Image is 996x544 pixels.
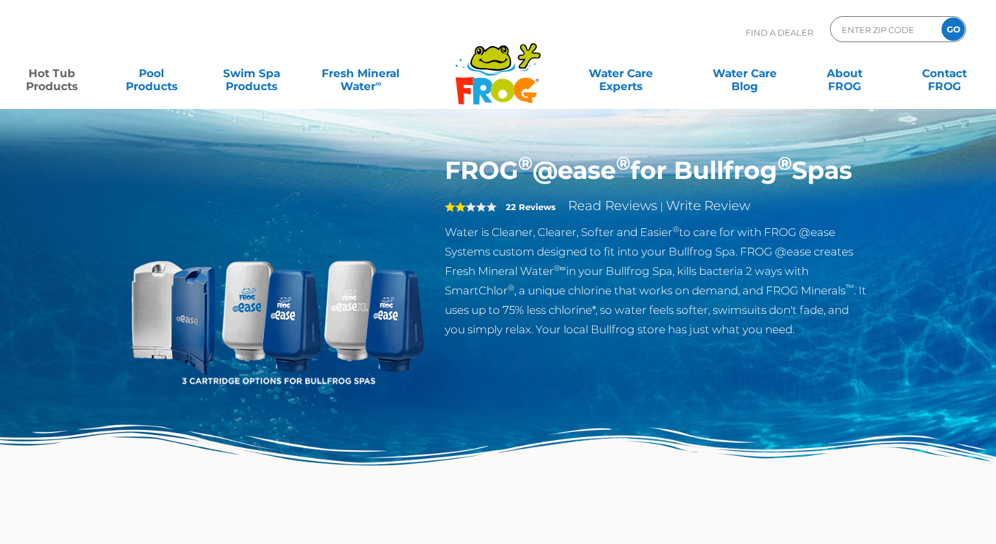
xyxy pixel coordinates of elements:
p: Find A Dealer [746,16,813,49]
a: Swim SpaProducts [213,60,290,86]
h1: FROG @ease for Bullfrog Spas [445,156,868,185]
sup: ∞ [375,78,381,88]
strong: 22 Reviews [506,202,556,212]
input: GO [942,18,965,41]
img: bullfrog-product-hero.png [128,156,425,453]
a: Write Review [666,198,750,213]
a: ContactFROG [905,60,983,86]
sup: ® [616,152,630,174]
sup: ® [672,224,679,234]
a: Fresh MineralWater∞ [313,60,410,86]
sup: ™ [846,283,854,292]
a: Hot TubProducts [13,60,91,86]
a: Read Reviews [568,198,658,213]
a: Water CareBlog [706,60,784,86]
sup: ®∞ [554,263,566,273]
img: Frog Products Logo [448,26,548,105]
sup: ® [518,152,532,174]
span: | [660,200,663,213]
p: Water is Cleaner, Clearer, Softer and Easier to care for with FROG @ease Systems custom designed ... [445,222,868,339]
sup: ® [508,283,514,292]
a: AboutFROG [805,60,883,86]
sup: ® [777,152,792,174]
a: PoolProducts [113,60,191,86]
a: Water CareExperts [558,60,683,86]
span: 2 [445,202,466,212]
